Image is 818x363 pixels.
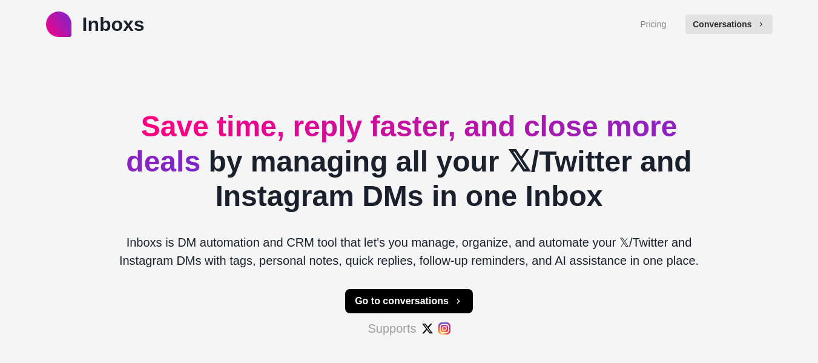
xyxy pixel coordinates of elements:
[368,319,416,338] p: Supports
[109,233,710,270] p: Inboxs is DM automation and CRM tool that let's you manage, organize, and automate your 𝕏/Twitter...
[438,322,450,335] img: #
[126,110,677,178] span: Save time, reply faster, and close more deals
[46,10,145,39] a: logoInboxs
[46,12,71,37] img: logo
[109,109,710,214] h2: by managing all your 𝕏/Twitter and Instagram DMs in one Inbox
[421,322,434,335] img: #
[640,18,666,31] a: Pricing
[685,15,772,34] button: Conversations
[345,289,473,313] button: Go to conversations
[82,10,145,39] p: Inboxs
